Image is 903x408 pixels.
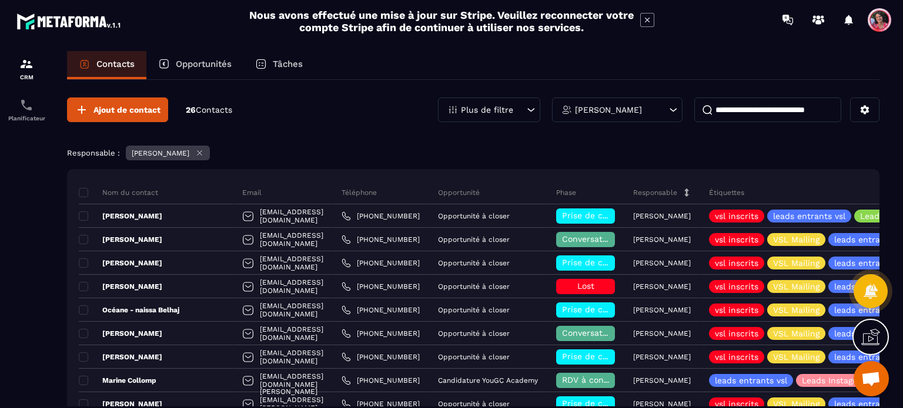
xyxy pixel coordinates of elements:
p: CRM [3,74,50,80]
p: Opportunité à closer [438,235,510,244]
p: [PERSON_NAME] [633,376,691,385]
a: [PHONE_NUMBER] [342,329,420,338]
p: Nom du contact [79,188,158,197]
img: scheduler [19,98,34,112]
p: Océane - naissa Belhaj [79,305,179,315]
p: vsl inscrits [715,259,758,267]
p: leads entrants vsl [773,212,845,220]
p: Téléphone [342,188,377,197]
span: Ajout de contact [93,104,160,116]
a: Contacts [67,51,146,79]
p: [PERSON_NAME] [79,235,162,244]
p: [PERSON_NAME] [633,212,691,220]
span: Contacts [196,105,232,114]
p: vsl inscrits [715,282,758,291]
p: [PERSON_NAME] [633,235,691,244]
p: Opportunité à closer [438,329,510,338]
a: [PHONE_NUMBER] [342,282,420,291]
p: VSL Mailing [773,400,820,408]
p: VSL Mailing [773,329,820,338]
p: VSL Mailing [773,259,820,267]
span: Conversation en cours [562,328,653,338]
a: [PHONE_NUMBER] [342,235,420,244]
p: vsl inscrits [715,353,758,361]
span: RDV à confimer ❓ [562,375,638,385]
p: vsl inscrits [715,329,758,338]
p: [PERSON_NAME] [633,329,691,338]
p: vsl inscrits [715,306,758,314]
p: Contacts [96,59,135,69]
p: Leads ADS [860,212,902,220]
p: [PERSON_NAME] [79,258,162,268]
p: [PERSON_NAME] [79,282,162,291]
img: formation [19,57,34,71]
a: Opportunités [146,51,243,79]
p: [PERSON_NAME] [79,352,162,362]
p: Planificateur [3,115,50,122]
p: Opportunité à closer [438,212,510,220]
span: Prise de contact effectuée [562,399,671,408]
span: Prise de contact effectuée [562,352,671,361]
p: VSL Mailing [773,282,820,291]
a: [PHONE_NUMBER] [342,352,420,362]
p: Tâches [273,59,303,69]
p: leads entrants vsl [715,376,787,385]
p: vsl inscrits [715,212,758,220]
p: [PERSON_NAME] [633,353,691,361]
p: Phase [556,188,576,197]
p: 26 [186,104,232,116]
p: vsl inscrits [715,400,758,408]
p: Marine Collomp [79,376,156,385]
p: Leads Instagram [802,376,868,385]
a: formationformationCRM [3,48,50,89]
p: Opportunité [438,188,480,197]
a: Tâches [243,51,315,79]
p: [PERSON_NAME] [79,329,162,338]
p: Opportunité à closer [438,306,510,314]
img: logo [16,11,122,32]
a: schedulerschedulerPlanificateur [3,89,50,130]
p: VSL Mailing [773,306,820,314]
p: Opportunité à closer [438,282,510,291]
span: Prise de contact effectuée [562,258,671,267]
span: Conversation en cours [562,234,653,244]
span: Prise de contact effectuée [562,211,671,220]
p: [PERSON_NAME] [633,259,691,267]
span: Lost [577,281,594,291]
p: Candidature YouGC Academy [438,376,538,385]
p: Opportunité à closer [438,353,510,361]
div: Ouvrir le chat [854,361,889,396]
p: [PERSON_NAME] [633,306,691,314]
button: Ajout de contact [67,97,168,122]
p: Opportunité à closer [438,259,510,267]
p: Plus de filtre [461,106,513,114]
p: VSL Mailing [773,353,820,361]
a: [PHONE_NUMBER] [342,211,420,221]
p: [PERSON_NAME] [132,149,189,157]
p: Étiquettes [709,188,744,197]
h2: Nous avons effectué une mise à jour sur Stripe. Veuillez reconnecter votre compte Stripe afin de ... [249,9,634,33]
p: VSL Mailing [773,235,820,244]
p: [PERSON_NAME] [633,400,691,408]
p: Responsable [633,188,677,197]
p: [PERSON_NAME] [575,106,642,114]
p: [PERSON_NAME] [79,211,162,221]
p: [PERSON_NAME] [633,282,691,291]
span: Prise de contact effectuée [562,305,671,314]
a: [PHONE_NUMBER] [342,258,420,268]
p: Email [242,188,262,197]
a: [PHONE_NUMBER] [342,376,420,385]
p: vsl inscrits [715,235,758,244]
p: Responsable : [67,149,120,157]
p: Opportunité à closer [438,400,510,408]
p: Opportunités [176,59,232,69]
a: [PHONE_NUMBER] [342,305,420,315]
